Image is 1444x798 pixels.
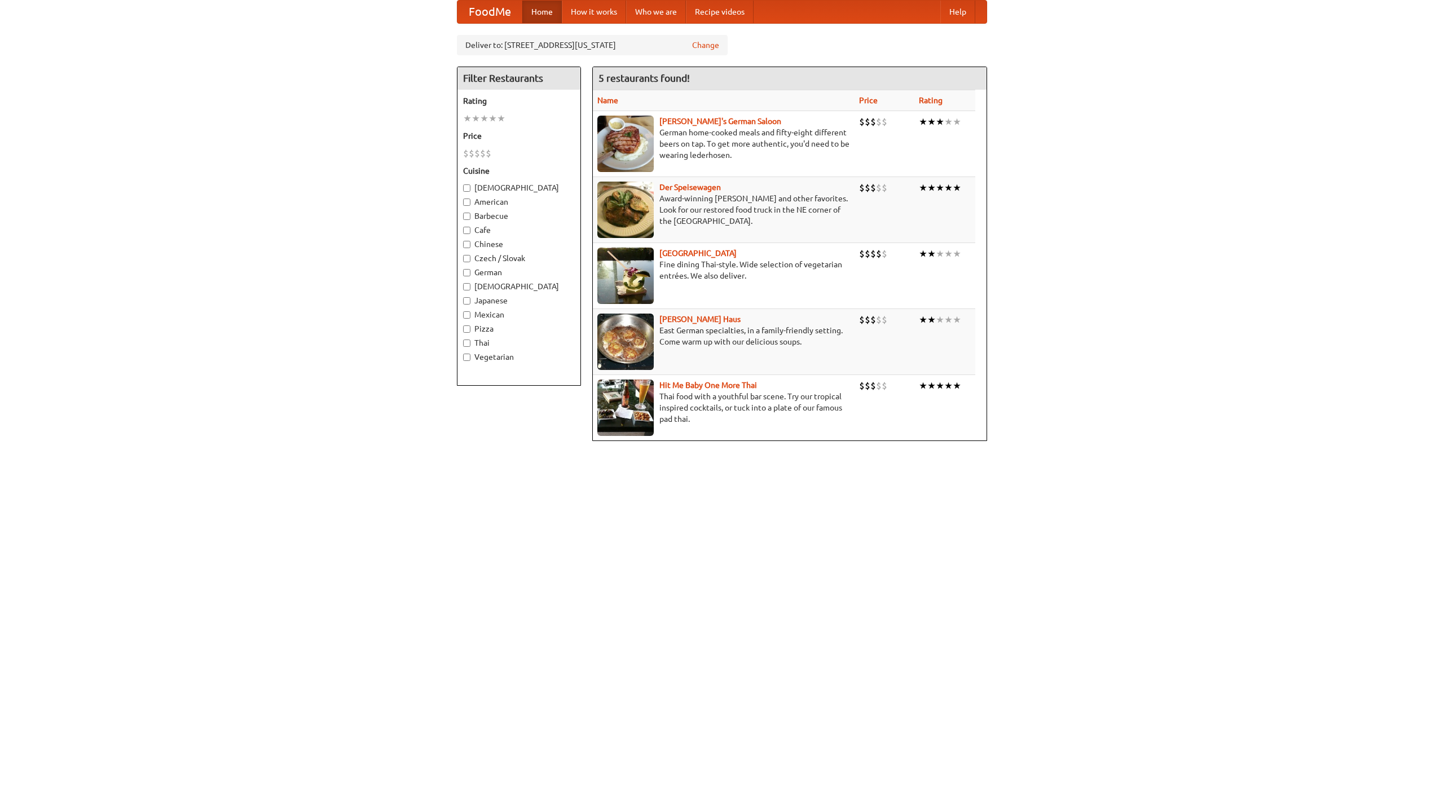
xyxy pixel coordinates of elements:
li: ★ [953,182,961,194]
a: Recipe videos [686,1,754,23]
li: ★ [480,112,488,125]
li: ★ [463,112,472,125]
li: $ [876,380,882,392]
li: ★ [953,380,961,392]
a: Rating [919,96,943,105]
a: Who we are [626,1,686,23]
li: ★ [927,314,936,326]
h4: Filter Restaurants [457,67,580,90]
li: $ [865,248,870,260]
a: [GEOGRAPHIC_DATA] [659,249,737,258]
li: ★ [919,182,927,194]
li: ★ [927,182,936,194]
input: [DEMOGRAPHIC_DATA] [463,184,470,192]
li: $ [865,182,870,194]
input: Barbecue [463,213,470,220]
input: Thai [463,340,470,347]
label: [DEMOGRAPHIC_DATA] [463,182,575,193]
li: $ [870,248,876,260]
img: babythai.jpg [597,380,654,436]
img: esthers.jpg [597,116,654,172]
input: Mexican [463,311,470,319]
li: ★ [953,116,961,128]
li: ★ [936,248,944,260]
li: ★ [919,248,927,260]
li: ★ [927,380,936,392]
a: Hit Me Baby One More Thai [659,381,757,390]
li: ★ [936,182,944,194]
li: $ [870,182,876,194]
a: FoodMe [457,1,522,23]
li: $ [882,248,887,260]
li: ★ [472,112,480,125]
a: Change [692,39,719,51]
label: Vegetarian [463,351,575,363]
li: $ [882,380,887,392]
li: ★ [953,248,961,260]
label: Japanese [463,295,575,306]
input: Vegetarian [463,354,470,361]
img: speisewagen.jpg [597,182,654,238]
input: Japanese [463,297,470,305]
input: Chinese [463,241,470,248]
li: $ [865,116,870,128]
li: $ [474,147,480,160]
li: ★ [497,112,505,125]
label: Czech / Slovak [463,253,575,264]
li: $ [469,147,474,160]
li: $ [859,182,865,194]
li: ★ [488,112,497,125]
label: Mexican [463,309,575,320]
li: $ [859,380,865,392]
h5: Cuisine [463,165,575,177]
li: $ [870,380,876,392]
input: Czech / Slovak [463,255,470,262]
li: ★ [927,116,936,128]
li: $ [876,314,882,326]
img: satay.jpg [597,248,654,304]
li: ★ [936,116,944,128]
a: Help [940,1,975,23]
li: ★ [919,314,927,326]
a: [PERSON_NAME] Haus [659,315,741,324]
input: [DEMOGRAPHIC_DATA] [463,283,470,290]
li: $ [882,314,887,326]
li: $ [480,147,486,160]
label: [DEMOGRAPHIC_DATA] [463,281,575,292]
li: ★ [944,248,953,260]
a: Der Speisewagen [659,183,721,192]
a: Home [522,1,562,23]
li: ★ [944,182,953,194]
ng-pluralize: 5 restaurants found! [598,73,690,83]
input: Pizza [463,325,470,333]
li: ★ [936,380,944,392]
li: $ [870,314,876,326]
li: ★ [944,116,953,128]
li: ★ [927,248,936,260]
p: Thai food with a youthful bar scene. Try our tropical inspired cocktails, or tuck into a plate of... [597,391,850,425]
label: Pizza [463,323,575,334]
a: [PERSON_NAME]'s German Saloon [659,117,781,126]
li: $ [882,182,887,194]
li: $ [865,314,870,326]
li: $ [859,248,865,260]
p: Award-winning [PERSON_NAME] and other favorites. Look for our restored food truck in the NE corne... [597,193,850,227]
li: $ [865,380,870,392]
li: ★ [944,380,953,392]
label: German [463,267,575,278]
li: $ [876,248,882,260]
img: kohlhaus.jpg [597,314,654,370]
h5: Rating [463,95,575,107]
li: $ [876,116,882,128]
h5: Price [463,130,575,142]
a: How it works [562,1,626,23]
label: Barbecue [463,210,575,222]
li: ★ [953,314,961,326]
li: $ [859,116,865,128]
input: German [463,269,470,276]
li: ★ [944,314,953,326]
